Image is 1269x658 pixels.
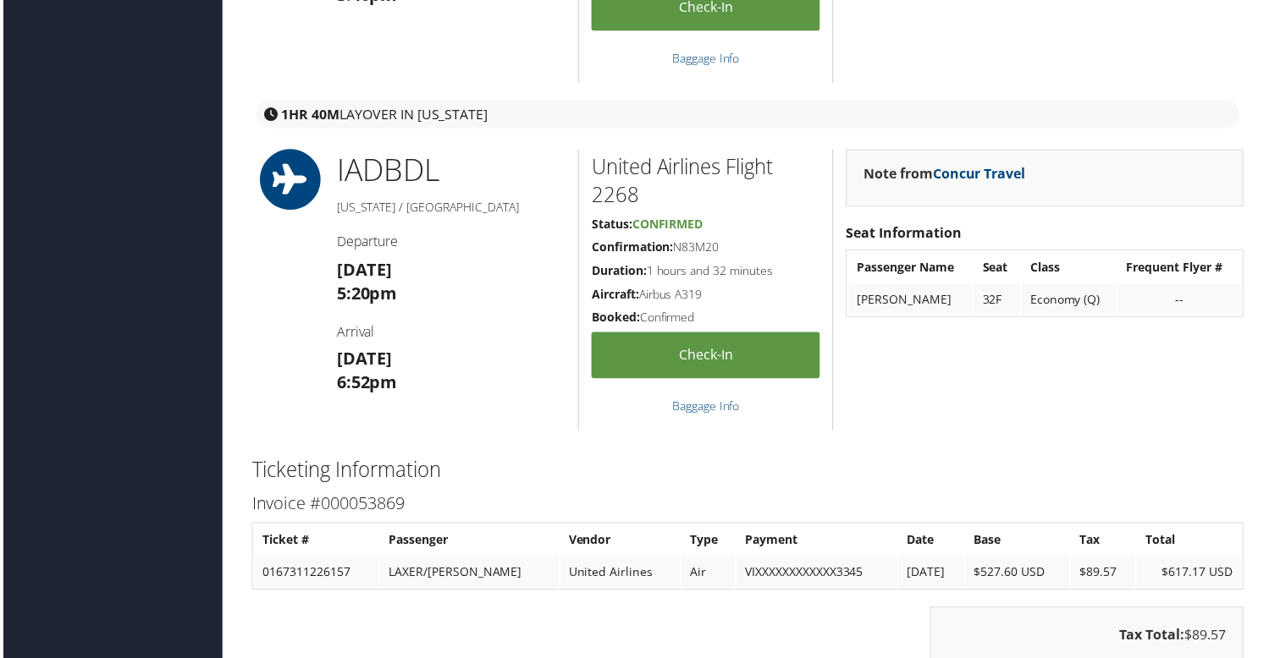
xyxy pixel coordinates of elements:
[252,527,377,557] th: Ticket #
[1139,527,1244,557] th: Total
[254,100,1242,129] div: layover in [US_STATE]
[378,527,558,557] th: Passenger
[1121,628,1187,646] strong: Tax Total:
[934,165,1027,184] a: Concur Travel
[591,310,639,326] strong: Booked:
[591,287,820,304] h5: Airbus A319
[591,217,632,233] strong: Status:
[975,285,1021,315] td: 32F
[900,559,965,589] td: [DATE]
[591,333,820,380] a: Check-in
[1023,253,1118,283] th: Class
[335,233,566,251] h4: Departure
[737,559,897,589] td: VIXXXXXXXXXXXX3345
[1073,527,1137,557] th: Tax
[737,527,897,557] th: Payment
[849,253,974,283] th: Passenger Name
[335,200,566,217] h5: [US_STATE] / [GEOGRAPHIC_DATA]
[335,372,396,395] strong: 6:52pm
[672,399,740,415] a: Baggage Info
[967,559,1072,589] td: $527.60 USD
[279,105,338,123] strong: 1HR 40M
[591,263,820,280] h5: 1 hours and 32 minutes
[335,282,396,305] strong: 5:20pm
[560,559,681,589] td: United Airlines
[1120,253,1244,283] th: Frequent Flyer #
[672,50,740,66] a: Baggage Info
[250,494,1246,518] h3: Invoice #000053869
[900,527,965,557] th: Date
[975,253,1021,283] th: Seat
[681,527,735,557] th: Type
[591,287,638,303] strong: Aircraft:
[591,239,673,255] strong: Confirmation:
[632,217,703,233] span: Confirmed
[252,559,377,589] td: 0167311226157
[864,165,1027,184] strong: Note from
[335,323,566,342] h4: Arrival
[591,310,820,326] h5: Confirmed
[967,527,1072,557] th: Base
[1128,293,1235,308] div: --
[847,224,963,243] strong: Seat Information
[250,457,1246,485] h2: Ticketing Information
[1073,559,1137,589] td: $89.57
[335,150,566,192] h1: IAD BDL
[335,259,391,282] strong: [DATE]
[1139,559,1244,589] td: $617.17 USD
[378,559,558,589] td: LAXER/[PERSON_NAME]
[591,263,646,279] strong: Duration:
[591,153,820,210] h2: United Airlines Flight 2268
[681,559,735,589] td: Air
[335,348,391,371] strong: [DATE]
[560,527,681,557] th: Vendor
[591,239,820,256] h5: N83M20
[849,285,974,315] td: [PERSON_NAME]
[1023,285,1118,315] td: Economy (Q)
